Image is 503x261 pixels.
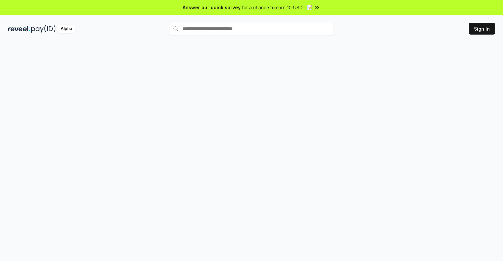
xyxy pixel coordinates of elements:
[469,23,495,35] button: Sign In
[8,25,30,33] img: reveel_dark
[242,4,312,11] span: for a chance to earn 10 USDT 📝
[31,25,56,33] img: pay_id
[183,4,241,11] span: Answer our quick survey
[57,25,75,33] div: Alpha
